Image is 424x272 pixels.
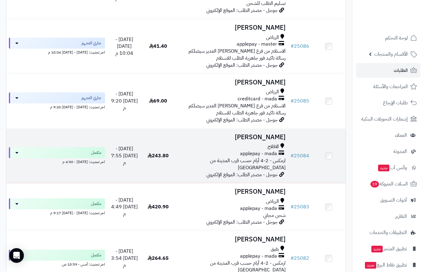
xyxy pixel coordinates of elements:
a: #25085 [291,97,309,105]
span: الرياض [266,198,279,205]
span: # [291,97,294,105]
span: [DATE] - [DATE] 7:55 م [111,145,138,166]
span: [DATE] - [DATE] 4:49 م [111,196,138,218]
div: اخر تحديث: [DATE] - [DATE] 9:17 م [9,209,105,216]
span: التقارير [395,212,407,221]
span: [DATE] - [DATE] 10:04 م [115,36,133,57]
span: جوجل - مصدر الطلب: الموقع الإلكتروني [206,7,278,14]
span: applepay - mada [240,150,277,157]
a: تطبيق المتجرجديد [356,241,420,256]
a: #25086 [291,43,309,50]
a: إشعارات التحويلات البنكية [356,112,420,126]
a: وآتس آبجديد [356,160,420,175]
span: مكتمل [91,150,101,156]
span: # [291,43,294,50]
span: [DATE] - [DATE] 9:20 م [111,90,138,112]
span: بقيق [271,246,279,253]
span: جديد [378,165,389,171]
a: #25082 [291,255,309,262]
span: applepay - mada [240,205,277,212]
span: طلبات الإرجاع [383,99,408,107]
span: تطبيق نقاط البيع [364,261,407,269]
span: الرياض [266,88,279,95]
span: شحن مجاني [263,212,286,219]
span: الرياض [266,34,279,41]
a: طلبات الإرجاع [356,95,420,110]
span: مكتمل [91,201,101,207]
span: الاستلام من فرع [PERSON_NAME] الغدير سيصلكم رسالة تاكيد فور جاهزية الطلب للاستلام [189,47,286,62]
span: # [291,203,294,211]
span: جاري التجهيز [81,95,101,101]
span: 243.80 [148,152,169,159]
span: 264.65 [148,255,169,262]
a: المدونة [356,144,420,159]
a: العملاء [356,128,420,143]
span: # [291,152,294,159]
span: لوحة التحكم [385,34,408,42]
span: العملاء [395,131,407,140]
span: applepay - mada [240,253,277,260]
h3: [PERSON_NAME] [178,134,286,141]
span: إشعارات التحويلات البنكية [361,115,408,123]
a: أدوات التسويق [356,193,420,207]
a: الطلبات [356,63,420,78]
span: 420.90 [148,203,169,211]
span: التطبيقات والخدمات [370,228,407,237]
span: 41.40 [149,43,167,50]
a: التقارير [356,209,420,224]
span: 69.00 [149,97,167,105]
span: وآتس آب [377,163,407,172]
h3: [PERSON_NAME] [178,236,286,243]
span: # [291,255,294,262]
a: التطبيقات والخدمات [356,225,420,240]
span: مكتمل [91,252,101,258]
span: الأقسام والمنتجات [374,50,408,58]
a: المراجعات والأسئلة [356,79,420,94]
div: Open Intercom Messenger [9,248,24,263]
span: الافلاج [268,143,279,150]
a: السلات المتروكة19 [356,177,420,191]
div: اخر تحديث: [DATE] - [DATE] 9:20 م [9,103,105,110]
span: تطبيق المتجر [371,244,407,253]
div: اخر تحديث: أمس - 10:59 ص [9,261,105,267]
span: المدونة [393,147,407,156]
h3: [PERSON_NAME] [178,24,286,31]
span: جاري التجهيز [81,40,101,46]
div: اخر تحديث: [DATE] - 4:50 م [9,158,105,165]
div: اخر تحديث: [DATE] - [DATE] 10:04 م [9,49,105,55]
span: جديد [371,246,383,252]
h3: [PERSON_NAME] [178,79,286,86]
a: #25084 [291,152,309,159]
span: المراجعات والأسئلة [373,82,408,91]
span: جوجل - مصدر الطلب: الموقع الإلكتروني [206,171,278,178]
span: أدوات التسويق [380,196,407,204]
h3: [PERSON_NAME] [178,188,286,195]
a: #25083 [291,203,309,211]
span: 19 [370,181,379,188]
span: الاستلام من فرع [PERSON_NAME] الغدير سيصلكم رسالة تاكيد فور جاهزية الطلب للاستلام [189,102,286,117]
span: جوجل - مصدر الطلب: الموقع الإلكتروني [206,61,278,69]
span: جوجل - مصدر الطلب: الموقع الإلكتروني [206,218,278,226]
span: creditcard - mada [238,95,277,102]
a: لوحة التحكم [356,31,420,45]
span: السلات المتروكة [370,180,408,188]
span: الطلبات [394,66,408,75]
span: جديد [365,262,376,269]
span: [DATE] - [DATE] 3:54 م [111,248,138,269]
span: جوجل - مصدر الطلب: الموقع الإلكتروني [206,116,278,124]
span: applepay - master [237,41,277,48]
span: ارمكس - 2-4 أيام حسب قرب المدينة من [GEOGRAPHIC_DATA] [210,157,286,171]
